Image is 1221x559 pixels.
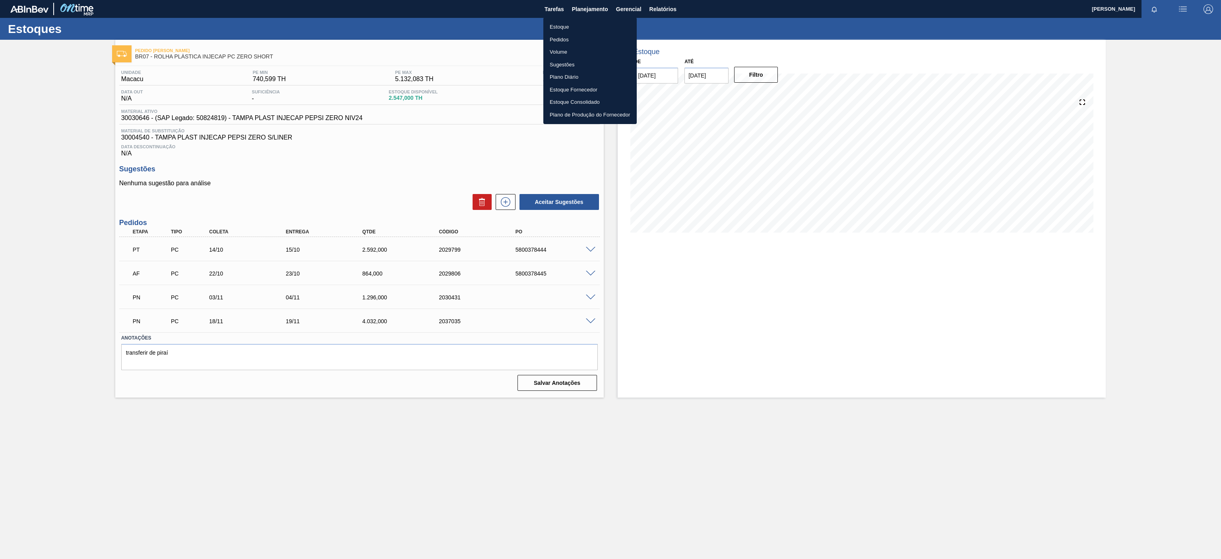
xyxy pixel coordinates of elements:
[543,21,637,33] a: Estoque
[543,71,637,83] a: Plano Diário
[543,96,637,109] a: Estoque Consolidado
[543,46,637,58] a: Volume
[543,83,637,96] a: Estoque Fornecedor
[543,58,637,71] a: Sugestões
[543,33,637,46] a: Pedidos
[543,109,637,121] a: Plano de Produção do Fornecedor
